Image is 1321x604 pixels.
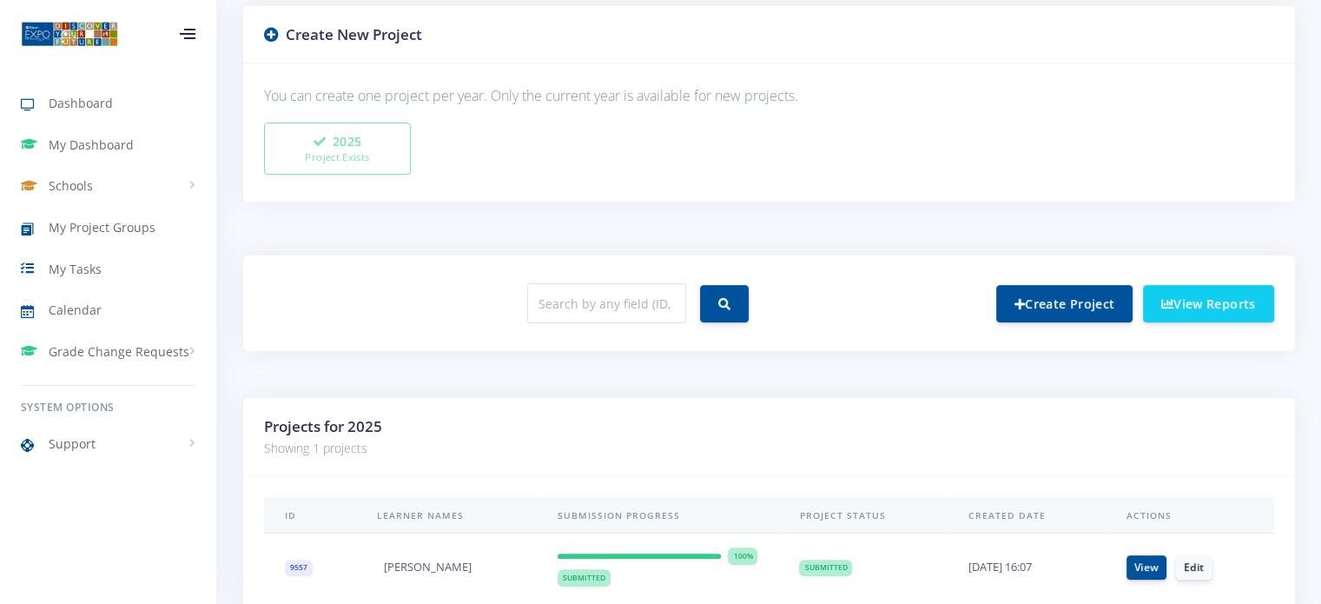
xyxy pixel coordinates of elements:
[558,569,611,587] span: Submitted
[49,218,155,236] span: My Project Groups
[527,283,686,323] input: Search by any field (ID, name, school, etc.)
[1176,555,1212,580] a: Edit
[537,498,778,534] th: Submission Progress
[1106,498,1274,534] th: Actions
[264,123,411,175] button: 2025Project Exists
[49,260,102,278] span: My Tasks
[264,438,1274,459] p: Showing 1 projects
[356,498,537,534] th: Learner Names
[1126,555,1166,580] a: View
[49,94,113,112] span: Dashboard
[282,150,393,165] small: Project Exists
[49,435,96,453] span: Support
[21,400,195,415] h6: System Options
[264,415,1274,438] h3: Projects for 2025
[996,285,1133,322] a: Create Project
[49,301,102,319] span: Calendar
[49,136,134,154] span: My Dashboard
[264,498,356,534] th: ID
[49,342,189,361] span: Grade Change Requests
[21,20,118,48] img: ...
[1143,285,1274,322] a: View Reports
[728,548,757,565] span: 100%
[384,559,472,576] span: [PERSON_NAME]
[948,498,1106,534] th: Created Date
[285,560,313,577] span: 9557
[264,23,1274,46] h3: Create New Project
[799,560,852,577] span: Submitted
[948,534,1106,601] td: [DATE] 16:07
[264,84,1274,108] p: You can create one project per year. Only the current year is available for new projects.
[778,498,948,534] th: Project Status
[49,176,93,195] span: Schools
